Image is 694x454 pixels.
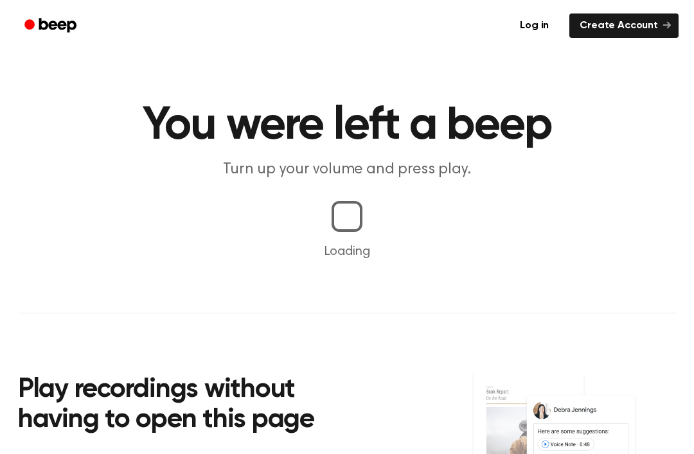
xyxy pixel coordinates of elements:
a: Beep [15,13,88,39]
p: Turn up your volume and press play. [100,159,594,180]
a: Log in [507,11,562,40]
h1: You were left a beep [18,103,676,149]
a: Create Account [569,13,679,38]
p: Loading [15,242,679,261]
h2: Play recordings without having to open this page [18,375,364,436]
